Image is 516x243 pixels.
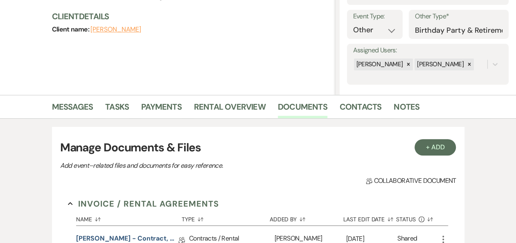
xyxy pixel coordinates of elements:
[52,11,327,22] h3: Client Details
[396,210,438,225] button: Status
[182,210,270,225] button: Type
[76,210,182,225] button: Name
[353,11,397,22] label: Event Type:
[60,160,347,171] p: Add event–related files and documents for easy reference.
[52,25,91,34] span: Client name:
[68,198,219,210] button: Invoice / Rental Agreements
[366,176,456,186] span: Collaborative document
[90,26,141,33] button: [PERSON_NAME]
[141,100,182,118] a: Payments
[354,59,404,70] div: [PERSON_NAME]
[270,210,343,225] button: Added By
[396,216,416,222] span: Status
[105,100,129,118] a: Tasks
[343,210,396,225] button: Last Edit Date
[194,100,266,118] a: Rental Overview
[394,100,419,118] a: Notes
[340,100,382,118] a: Contacts
[278,100,327,118] a: Documents
[415,59,465,70] div: [PERSON_NAME]
[415,11,502,22] label: Other Type*
[52,100,93,118] a: Messages
[415,139,456,155] button: + Add
[60,139,456,156] h3: Manage Documents & Files
[353,45,502,56] label: Assigned Users:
